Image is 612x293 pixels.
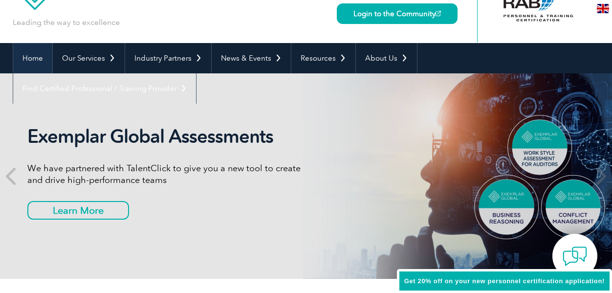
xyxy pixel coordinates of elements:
span: Get 20% off on your new personnel certification application! [404,277,605,285]
p: Leading the way to excellence [13,17,120,28]
a: Login to the Community [337,3,458,24]
a: Learn More [27,201,129,220]
img: en [597,4,609,13]
a: Industry Partners [125,43,211,73]
a: News & Events [212,43,291,73]
img: open_square.png [436,11,441,16]
a: Home [13,43,52,73]
h2: Exemplar Global Assessments [27,125,306,148]
a: Resources [291,43,355,73]
p: We have partnered with TalentClick to give you a new tool to create and drive high-performance teams [27,162,306,186]
a: About Us [356,43,417,73]
a: Our Services [53,43,125,73]
a: Find Certified Professional / Training Provider [13,73,196,104]
img: contact-chat.png [563,244,587,269]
